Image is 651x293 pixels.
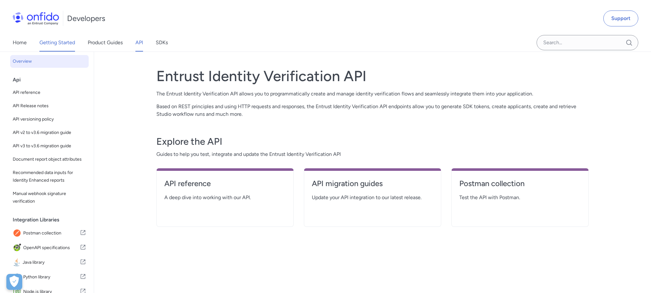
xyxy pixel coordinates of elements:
div: Integration Libraries [13,213,91,226]
a: API reference [10,86,89,99]
a: API [135,34,143,52]
span: Document report object attributes [13,156,86,163]
div: Api [13,73,91,86]
span: Manual webhook signature verification [13,190,86,205]
span: Postman collection [23,229,80,238]
p: The Entrust Identity Verification API allows you to programmatically create and manage identity v... [156,90,589,98]
h1: Developers [67,13,105,24]
a: API v2 to v3.6 migration guide [10,126,89,139]
span: Recommended data inputs for Identity Enhanced reports [13,169,86,184]
a: IconOpenAPI specificationsOpenAPI specifications [10,241,89,255]
a: Manual webhook signature verification [10,187,89,208]
img: IconJava library [13,258,23,267]
img: IconOpenAPI specifications [13,243,23,252]
a: API v3 to v3.6 migration guide [10,140,89,152]
a: IconPostman collectionPostman collection [10,226,89,240]
a: Support [603,10,638,26]
span: Overview [13,58,86,65]
span: Java library [23,258,80,267]
button: Open Preferences [6,274,22,290]
span: API Release notes [13,102,86,110]
a: IconPython libraryPython library [10,270,89,284]
a: API versioning policy [10,113,89,126]
span: Python library [23,273,80,282]
h4: API reference [164,178,286,189]
span: A deep dive into working with our API. [164,194,286,201]
a: API reference [164,178,286,194]
a: API migration guides [312,178,433,194]
span: Update your API integration to our latest release. [312,194,433,201]
span: API v3 to v3.6 migration guide [13,142,86,150]
span: Guides to help you test, integrate and update the Entrust Identity Verification API [156,150,589,158]
span: API reference [13,89,86,96]
span: Test the API with Postman. [459,194,581,201]
a: IconJava libraryJava library [10,255,89,269]
a: Document report object attributes [10,153,89,166]
a: API Release notes [10,100,89,112]
a: SDKs [156,34,168,52]
div: Cookie Preferences [6,274,22,290]
a: Home [13,34,27,52]
a: Recommended data inputs for Identity Enhanced reports [10,166,89,187]
a: Overview [10,55,89,68]
p: Based on REST principles and using HTTP requests and responses, the Entrust Identity Verification... [156,103,589,118]
img: Onfido Logo [13,12,59,25]
a: Getting Started [39,34,75,52]
span: OpenAPI specifications [23,243,80,252]
span: API versioning policy [13,115,86,123]
a: Product Guides [88,34,123,52]
h4: API migration guides [312,178,433,189]
img: IconPython library [13,273,23,282]
h4: Postman collection [459,178,581,189]
a: Postman collection [459,178,581,194]
span: API v2 to v3.6 migration guide [13,129,86,136]
h1: Entrust Identity Verification API [156,67,589,85]
img: IconPostman collection [13,229,23,238]
input: Onfido search input field [537,35,638,50]
h3: Explore the API [156,135,589,148]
